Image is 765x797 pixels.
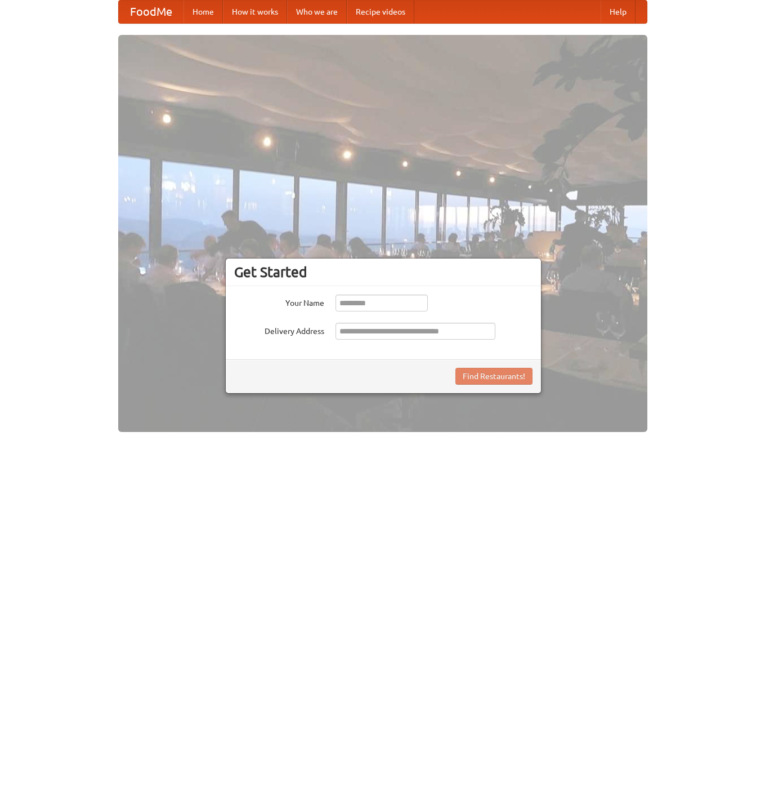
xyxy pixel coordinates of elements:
[287,1,347,23] a: Who we are
[347,1,414,23] a: Recipe videos
[601,1,636,23] a: Help
[184,1,223,23] a: Home
[455,368,533,385] button: Find Restaurants!
[223,1,287,23] a: How it works
[119,1,184,23] a: FoodMe
[234,295,324,309] label: Your Name
[234,323,324,337] label: Delivery Address
[234,264,533,280] h3: Get Started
